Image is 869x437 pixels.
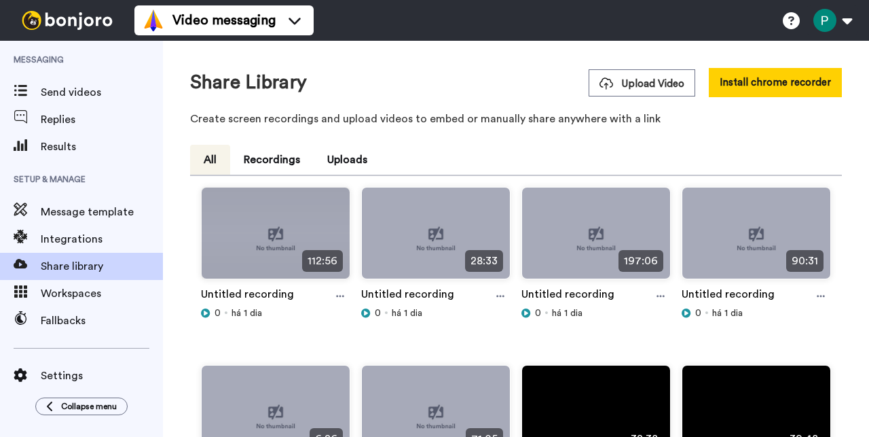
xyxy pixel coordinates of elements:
span: Collapse menu [61,401,117,412]
span: 90:31 [786,250,824,272]
span: Results [41,139,163,155]
span: 0 [215,307,221,320]
img: no-thumbnail.jpg [202,188,350,290]
span: 28:33 [465,250,503,272]
img: no-thumbnail.jpg [682,188,830,290]
button: Recordings [230,145,314,175]
span: Fallbacks [41,313,163,329]
span: Upload Video [599,77,684,91]
button: Collapse menu [35,398,128,415]
button: Upload Video [589,69,695,97]
span: Share library [41,258,163,275]
p: Create screen recordings and upload videos to embed or manually share anywhere with a link [190,111,842,127]
button: Uploads [314,145,381,175]
img: no-thumbnail.jpg [522,188,670,290]
a: Untitled recording [521,286,614,307]
span: Replies [41,111,163,128]
span: Settings [41,368,163,384]
span: Send videos [41,84,163,101]
span: 0 [535,307,541,320]
button: All [190,145,230,175]
button: Install chrome recorder [709,68,842,97]
span: Integrations [41,231,163,247]
span: 112:56 [302,250,343,272]
a: Untitled recording [682,286,775,307]
span: 0 [695,307,701,320]
img: vm-color.svg [143,10,164,31]
div: há 1 dia [521,307,671,320]
img: bj-logo-header-white.svg [16,11,118,30]
a: Untitled recording [201,286,294,307]
div: há 1 dia [201,307,350,320]
a: Untitled recording [361,286,454,307]
div: há 1 dia [361,307,511,320]
span: Workspaces [41,285,163,302]
img: no-thumbnail.jpg [362,188,510,290]
span: Message template [41,204,163,220]
span: 197:06 [618,250,663,272]
span: Video messaging [172,11,276,30]
h1: Share Library [190,72,307,93]
span: 0 [375,307,381,320]
div: há 1 dia [682,307,831,320]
